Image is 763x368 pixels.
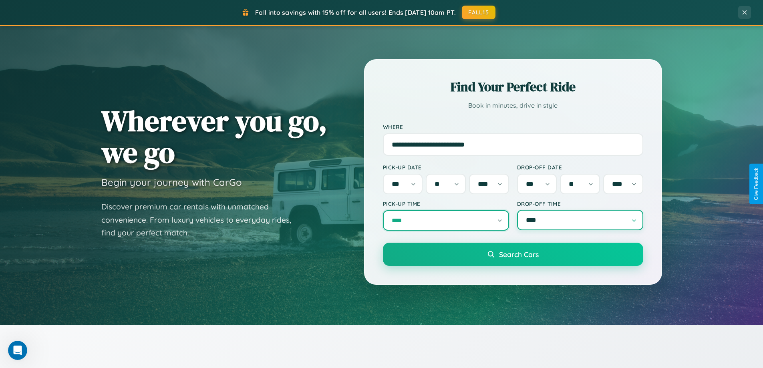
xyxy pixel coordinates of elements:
[383,243,643,266] button: Search Cars
[383,123,643,130] label: Where
[383,100,643,111] p: Book in minutes, drive in style
[383,78,643,96] h2: Find Your Perfect Ride
[101,105,327,168] h1: Wherever you go, we go
[383,164,509,171] label: Pick-up Date
[101,200,302,239] p: Discover premium car rentals with unmatched convenience. From luxury vehicles to everyday rides, ...
[517,200,643,207] label: Drop-off Time
[753,168,759,200] div: Give Feedback
[517,164,643,171] label: Drop-off Date
[499,250,539,259] span: Search Cars
[383,200,509,207] label: Pick-up Time
[101,176,242,188] h3: Begin your journey with CarGo
[255,8,456,16] span: Fall into savings with 15% off for all users! Ends [DATE] 10am PT.
[462,6,495,19] button: FALL15
[8,341,27,360] iframe: Intercom live chat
